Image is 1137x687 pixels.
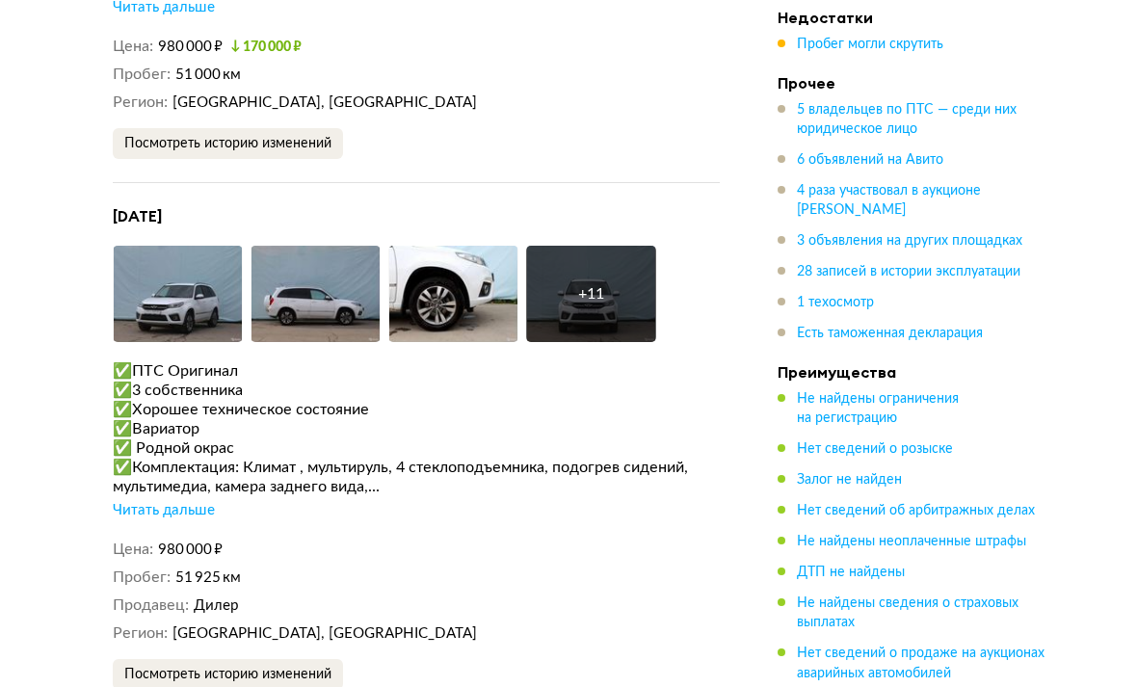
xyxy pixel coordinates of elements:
[113,595,189,616] dt: Продавец
[797,596,1018,629] span: Не найдены сведения о страховых выплатах
[113,540,153,560] dt: Цена
[113,37,153,57] dt: Цена
[113,92,168,113] dt: Регион
[578,284,604,304] div: + 11
[797,473,902,487] span: Залог не найден
[797,535,1026,548] span: Не найдены неоплаченные штрафы
[230,40,302,54] small: 170 000 ₽
[113,400,720,419] div: ✅Хорошее техническое состояние
[388,246,518,342] img: Car Photo
[113,65,171,85] dt: Пробег
[797,566,905,579] span: ДТП не найдены
[113,361,720,381] div: ✅ПТС Оригинал
[797,38,943,51] span: Пробег могли скрутить
[797,184,981,217] span: 4 раза участвовал в аукционе [PERSON_NAME]
[113,128,343,159] button: Посмотреть историю изменений
[113,419,720,438] div: ✅Вариатор
[778,362,1047,382] h4: Преимущества
[175,570,241,585] span: 51 925 км
[797,265,1020,278] span: 28 записей в истории эксплуатации
[251,246,381,342] img: Car Photo
[158,40,223,54] span: 980 000 ₽
[797,153,943,167] span: 6 объявлений на Авито
[113,568,171,588] dt: Пробег
[113,206,720,226] h4: [DATE]
[113,246,243,342] img: Car Photo
[797,392,959,425] span: Не найдены ограничения на регистрацию
[778,8,1047,27] h4: Недостатки
[797,504,1035,517] span: Нет сведений об арбитражных делах
[113,381,720,400] div: ✅3 собственника
[797,234,1022,248] span: 3 объявления на других площадках
[124,668,331,681] span: Посмотреть историю изменений
[778,73,1047,92] h4: Прочее
[124,137,331,150] span: Посмотреть историю изменений
[113,458,720,496] div: ✅Комплектация: Климат , мультируль, 4 стеклоподъемника, подогрев сидений, мультимедиа, камера зад...
[797,647,1044,679] span: Нет сведений о продаже на аукционах аварийных автомобилей
[194,598,239,613] span: Дилер
[797,442,953,456] span: Нет сведений о розыске
[158,542,223,557] span: 980 000 ₽
[797,327,983,340] span: Есть таможенная декларация
[797,103,1017,136] span: 5 владельцев по ПТС — среди них юридическое лицо
[175,67,241,82] span: 51 000 км
[113,623,168,644] dt: Регион
[172,626,477,641] span: [GEOGRAPHIC_DATA], [GEOGRAPHIC_DATA]
[113,438,720,458] div: ✅ Родной окрас
[797,296,874,309] span: 1 техосмотр
[113,501,215,520] div: Читать дальше
[172,95,477,110] span: [GEOGRAPHIC_DATA], [GEOGRAPHIC_DATA]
